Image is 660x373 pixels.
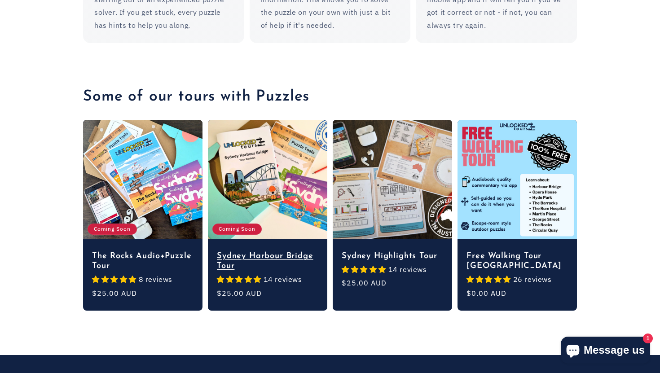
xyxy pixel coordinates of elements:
ul: Slider [83,120,577,311]
h2: Some of our tours with Puzzles [83,88,577,106]
inbox-online-store-chat: Shopify online store chat [558,337,653,366]
a: The Rocks Audio+Puzzle Tour [92,251,194,271]
a: Free Walking Tour [GEOGRAPHIC_DATA] [466,251,568,271]
a: Sydney Highlights Tour [342,251,443,261]
a: Sydney Harbour Bridge Tour [217,251,318,271]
